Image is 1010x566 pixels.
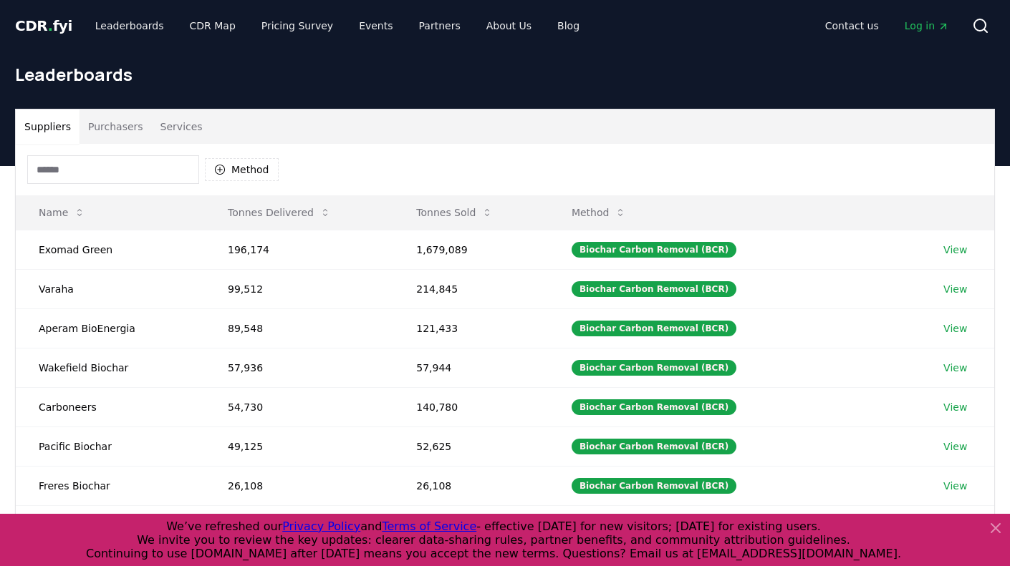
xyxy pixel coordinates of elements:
td: 1,679,089 [393,230,549,269]
button: Purchasers [80,109,152,144]
button: Method [205,158,279,181]
td: Exomad Green [16,230,205,269]
td: 23,718 [205,505,393,545]
a: View [943,400,967,414]
div: Biochar Carbon Removal (BCR) [572,242,736,258]
td: 26,108 [393,466,549,505]
span: Log in [905,19,949,33]
a: Leaderboards [84,13,175,39]
a: Pricing Survey [250,13,345,39]
a: View [943,282,967,296]
div: Biochar Carbon Removal (BCR) [572,478,736,494]
button: Suppliers [16,109,80,144]
td: Pacific Biochar [16,426,205,466]
td: 52,625 [393,426,549,466]
a: View [943,439,967,454]
td: Varaha [16,269,205,308]
a: CDR Map [178,13,247,39]
button: Method [560,198,638,227]
td: 99,512 [205,269,393,308]
td: 57,944 [393,348,549,387]
a: Log in [893,13,961,39]
a: View [943,479,967,493]
span: . [48,17,53,34]
a: View [943,361,967,375]
div: Biochar Carbon Removal (BCR) [572,439,736,454]
td: 196,174 [205,230,393,269]
nav: Main [84,13,591,39]
td: Freres Biochar [16,466,205,505]
h1: Leaderboards [15,63,995,86]
td: 57,936 [205,348,393,387]
div: Biochar Carbon Removal (BCR) [572,360,736,376]
button: Tonnes Delivered [216,198,342,227]
button: Tonnes Sold [405,198,504,227]
nav: Main [814,13,961,39]
td: Carboneers [16,387,205,426]
a: Events [347,13,404,39]
a: About Us [475,13,543,39]
td: 89,548 [205,308,393,348]
div: Biochar Carbon Removal (BCR) [572,281,736,297]
div: Biochar Carbon Removal (BCR) [572,399,736,415]
td: 54,730 [205,387,393,426]
button: Name [27,198,97,227]
button: Services [152,109,211,144]
a: Blog [546,13,591,39]
div: Biochar Carbon Removal (BCR) [572,321,736,336]
a: View [943,321,967,336]
a: Partners [408,13,472,39]
td: 214,845 [393,269,549,308]
a: Contact us [814,13,890,39]
td: 140,780 [393,387,549,426]
td: 121,433 [393,308,549,348]
td: 49,125 [205,426,393,466]
span: CDR fyi [15,17,72,34]
td: Planboo [16,505,205,545]
a: CDR.fyi [15,16,72,36]
a: View [943,243,967,257]
td: Aperam BioEnergia [16,308,205,348]
td: Wakefield Biochar [16,348,205,387]
td: 34,437 [393,505,549,545]
td: 26,108 [205,466,393,505]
